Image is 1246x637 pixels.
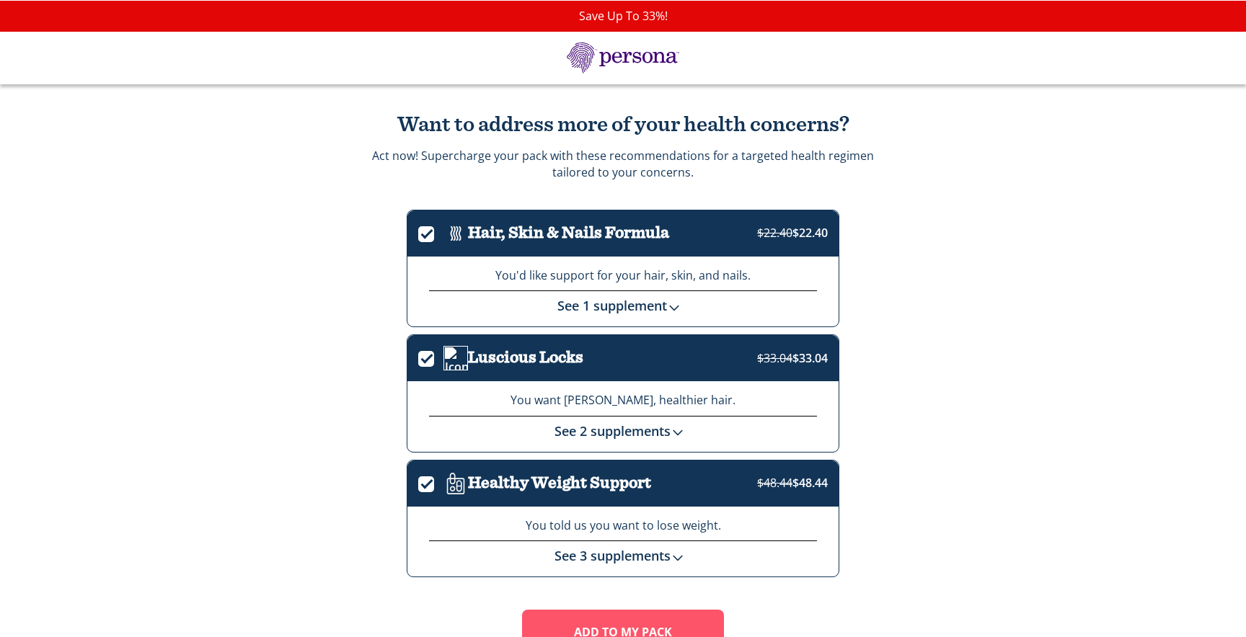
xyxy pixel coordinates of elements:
p: You'd like support for your hair, skin, and nails. [429,267,817,284]
p: Act now! Supercharge your pack with these recommendations for a targeted health regimen tailored ... [372,148,874,180]
label: . [418,348,443,365]
strike: $33.04 [757,350,792,366]
label: . [418,223,443,240]
h3: Hair, Skin & Nails Formula [468,224,669,242]
h3: Luscious Locks [468,349,583,367]
a: See 3 supplements [554,547,692,564]
strike: $48.44 [757,475,792,491]
span: $48.44 [757,475,828,491]
img: down-chevron.svg [671,551,685,565]
p: You want [PERSON_NAME], healthier hair. [429,392,817,409]
img: Icon [443,221,468,246]
label: . [418,473,443,490]
span: $33.04 [757,350,828,366]
img: Icon [443,471,468,496]
img: Icon [443,346,468,370]
h2: Want to address more of your health concerns? [371,113,875,137]
p: You told us you want to lose weight. [429,517,817,534]
span: $22.40 [757,225,828,241]
img: down-chevron.svg [667,300,681,315]
strike: $22.40 [757,225,792,241]
img: down-chevron.svg [671,425,685,440]
img: Persona Logo [551,43,695,73]
a: See 2 supplements [554,422,692,440]
h3: Healthy Weight Support [468,474,651,492]
a: See 1 supplement [557,297,689,314]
